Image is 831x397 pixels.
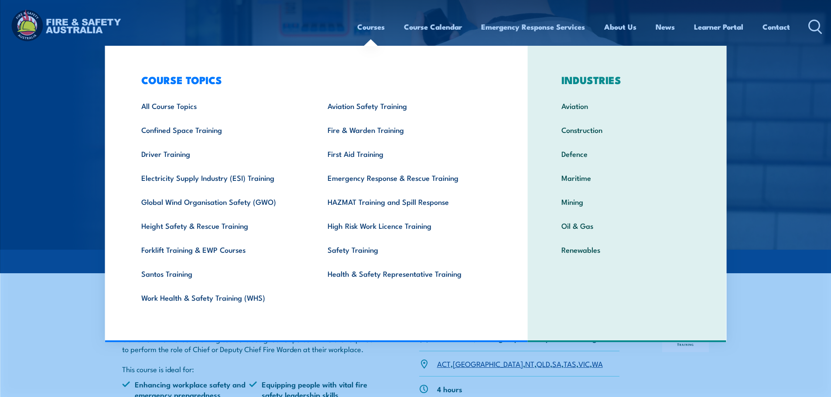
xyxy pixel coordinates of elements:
[548,166,706,190] a: Maritime
[314,238,500,261] a: Safety Training
[128,214,314,238] a: Height Safety & Rescue Training
[548,94,706,118] a: Aviation
[481,15,585,38] a: Emergency Response Services
[122,334,377,354] p: Our Chief Fire Warden training course is designed for persons who are required to perform the rol...
[122,364,377,374] p: This course is ideal for:
[128,285,314,309] a: Work Health & Safety Training (WHS)
[128,261,314,285] a: Santos Training
[314,142,500,166] a: First Aid Training
[548,74,706,86] h3: INDUSTRIES
[314,118,500,142] a: Fire & Warden Training
[548,142,706,166] a: Defence
[548,214,706,238] a: Oil & Gas
[578,358,590,369] a: VIC
[604,15,636,38] a: About Us
[453,358,523,369] a: [GEOGRAPHIC_DATA]
[128,238,314,261] a: Forklift Training & EWP Courses
[128,166,314,190] a: Electricity Supply Industry (ESI) Training
[592,358,603,369] a: WA
[404,15,462,38] a: Course Calendar
[128,94,314,118] a: All Course Topics
[694,15,743,38] a: Learner Portal
[437,358,451,369] a: ACT
[314,94,500,118] a: Aviation Safety Training
[437,384,462,394] p: 4 hours
[564,358,576,369] a: TAS
[656,15,675,38] a: News
[437,359,603,369] p: , , , , , , ,
[548,238,706,261] a: Renewables
[128,142,314,166] a: Driver Training
[128,190,314,214] a: Global Wind Organisation Safety (GWO)
[525,358,534,369] a: NT
[437,333,600,343] p: Individuals, Small groups or Corporate bookings
[552,358,561,369] a: SA
[314,261,500,285] a: Health & Safety Representative Training
[314,190,500,214] a: HAZMAT Training and Spill Response
[128,74,500,86] h3: COURSE TOPICS
[763,15,790,38] a: Contact
[548,118,706,142] a: Construction
[537,358,550,369] a: QLD
[548,190,706,214] a: Mining
[357,15,385,38] a: Courses
[128,118,314,142] a: Confined Space Training
[314,214,500,238] a: High Risk Work Licence Training
[314,166,500,190] a: Emergency Response & Rescue Training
